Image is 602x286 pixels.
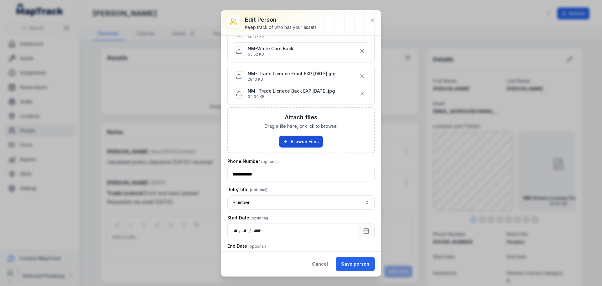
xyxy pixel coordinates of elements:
[245,15,318,24] h3: Edit person
[233,228,239,234] div: day,
[227,243,266,249] label: End Date
[245,24,318,30] div: Keep track of who has your assets.
[279,136,323,148] button: Browse Files
[248,88,335,94] p: NM- Trade Licnece Back EXP [DATE].jpg
[248,35,326,40] p: 50.87 KB
[285,113,317,122] h3: Attach files
[248,52,293,57] p: 33.52 KB
[227,186,267,193] label: Role/Title
[227,215,268,221] label: Start Date
[239,228,241,234] div: /
[248,71,335,77] p: NM- Trade Licnece Front EXP [DATE].jpg
[241,228,250,234] div: month,
[227,158,279,165] label: Phone Number
[227,195,375,210] button: Plumber
[336,257,375,271] button: Save person
[358,224,375,238] button: Calendar
[249,228,251,234] div: /
[307,257,333,271] button: Cancel
[248,46,293,52] p: NM-White Card Back
[265,123,338,129] span: Drag a file here, or click to browse.
[248,77,335,82] p: 28.13 KB
[248,94,335,99] p: 34.34 KB
[251,228,263,234] div: year,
